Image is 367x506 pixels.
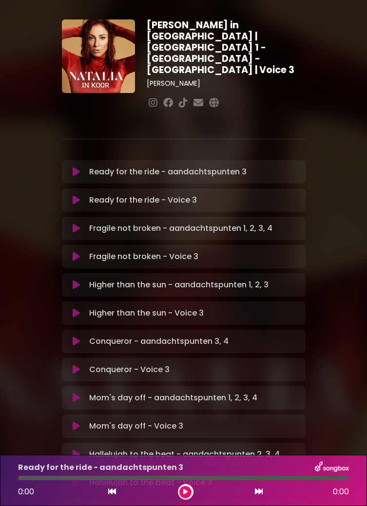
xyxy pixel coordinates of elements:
[89,392,257,404] p: Mom's day off - aandachtspunten 1, 2, 3, 4
[89,223,272,234] p: Fragile not broken - aandachtspunten 1, 2, 3, 4
[315,461,349,474] img: songbox-logo-white.png
[89,307,204,319] p: Higher than the sun - Voice 3
[147,79,305,88] h3: [PERSON_NAME]
[89,194,197,206] p: Ready for the ride - Voice 3
[89,166,247,178] p: Ready for the ride - aandachtspunten 3
[89,279,269,291] p: Higher than the sun - aandachtspunten 1, 2, 3
[89,336,229,347] p: Conqueror - aandachtspunten 3, 4
[89,364,170,375] p: Conqueror - Voice 3
[333,486,349,498] span: 0:00
[18,462,183,473] p: Ready for the ride - aandachtspunten 3
[147,19,305,75] h1: [PERSON_NAME] in [GEOGRAPHIC_DATA] | [GEOGRAPHIC_DATA] 1 - [GEOGRAPHIC_DATA] - [GEOGRAPHIC_DATA] ...
[62,19,135,93] img: YTVS25JmS9CLUqXqkEhs
[89,449,280,460] p: Hallelujah to the beat - aandachtspunten 2, 3, 4
[89,420,183,432] p: Mom's day off - Voice 3
[18,486,34,497] span: 0:00
[89,251,198,262] p: Fragile not broken - Voice 3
